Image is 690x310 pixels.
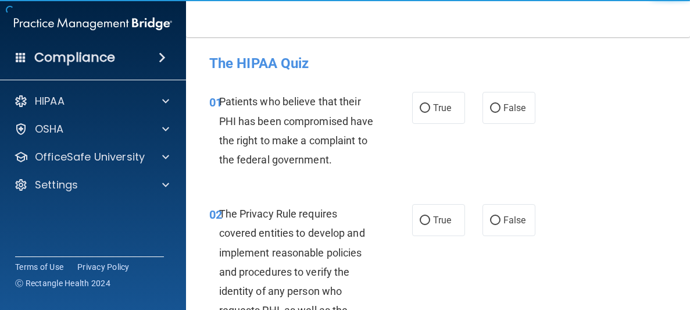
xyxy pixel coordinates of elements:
span: 02 [209,208,222,222]
p: Settings [35,178,78,192]
a: Privacy Policy [77,261,130,273]
h4: Compliance [34,49,115,66]
input: True [420,104,430,113]
span: Patients who believe that their PHI has been compromised have the right to make a complaint to th... [219,95,374,166]
span: 01 [209,95,222,109]
span: Ⓒ Rectangle Health 2024 [15,277,110,289]
a: HIPAA [14,94,169,108]
img: PMB logo [14,12,172,35]
span: True [433,215,451,226]
span: False [503,102,526,113]
a: OfficeSafe University [14,150,169,164]
p: OSHA [35,122,64,136]
a: OSHA [14,122,169,136]
a: Settings [14,178,169,192]
p: OfficeSafe University [35,150,145,164]
input: False [490,216,500,225]
input: True [420,216,430,225]
h4: The HIPAA Quiz [209,56,667,71]
span: True [433,102,451,113]
p: HIPAA [35,94,65,108]
input: False [490,104,500,113]
span: False [503,215,526,226]
a: Terms of Use [15,261,63,273]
